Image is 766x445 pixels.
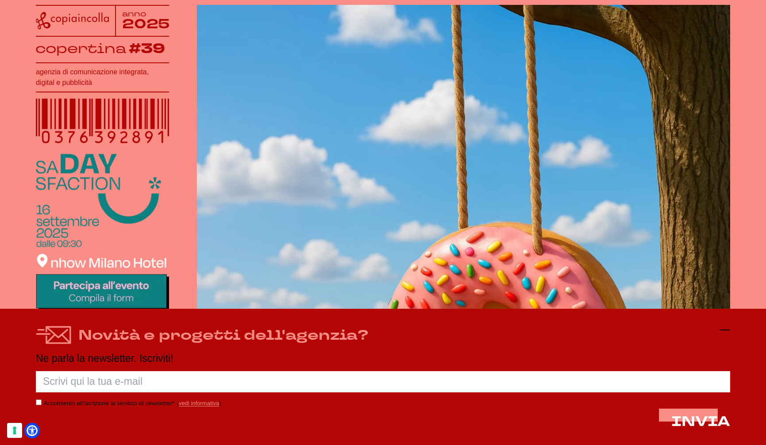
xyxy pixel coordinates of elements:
img: SaDaysfaction [36,154,169,311]
tspan: copertina [35,39,128,58]
h4: Novità e progetti dell'agenzia? [78,325,369,346]
p: Ne parla la newsletter. Iscriviti! [36,353,730,364]
tspan: #39 [131,39,169,59]
tspan: anno [122,9,146,19]
span: INVIA [671,412,730,431]
button: INVIA [671,414,730,429]
label: Acconsento all’iscrizione al servizio di newsletter* [44,400,175,407]
a: vedi informativa [179,400,219,407]
a: Open Accessibility Menu [27,425,38,436]
span: ( ) [177,400,221,407]
tspan: 2025 [122,15,169,33]
input: Scrivi qui la tua e-mail [36,371,730,392]
h1: agenzia di comunicazione integrata, digital e pubblicità [36,67,169,88]
button: Le tue preferenze relative al consenso per le tecnologie di tracciamento [7,423,22,438]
